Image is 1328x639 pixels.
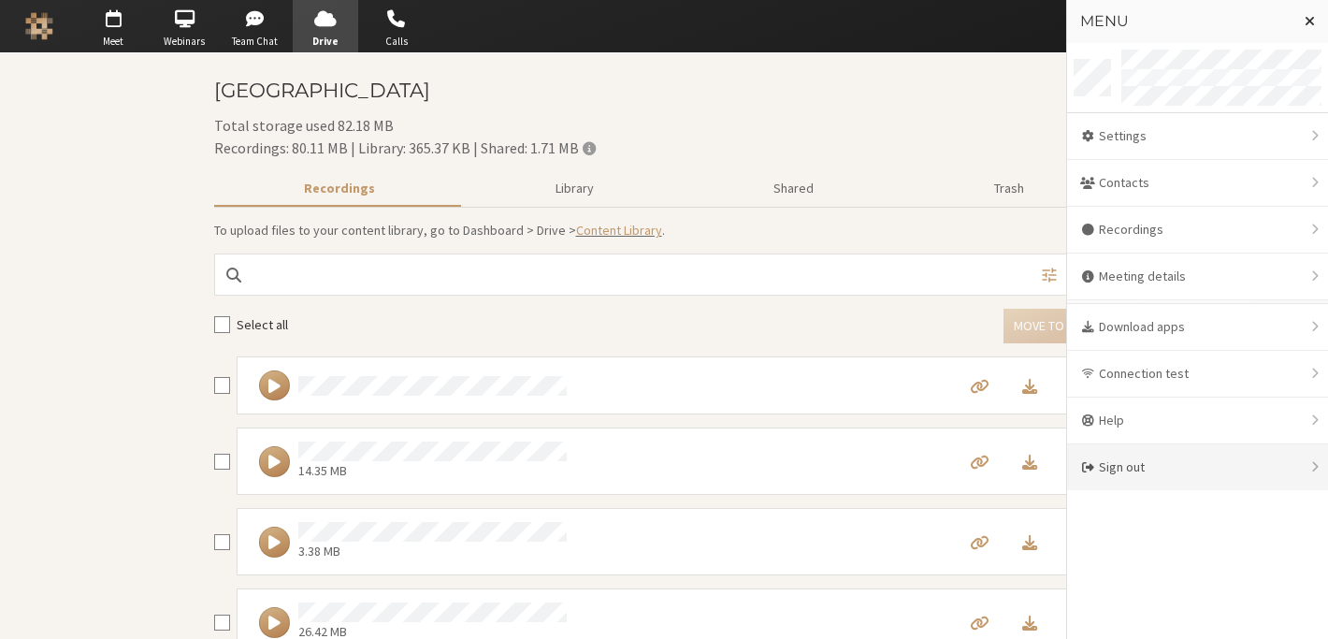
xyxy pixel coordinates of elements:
[237,315,288,335] label: Select all
[293,34,358,50] span: Drive
[576,222,662,239] a: Content Library
[80,34,146,50] span: Meet
[684,172,904,205] button: Shared during meetings
[214,137,1115,159] div: Recordings: 80.11 MB | Library: 365.37 KB | Shared: 1.71 MB
[1005,531,1054,553] a: Download file
[1067,113,1328,160] div: Settings
[1281,590,1314,626] iframe: Chat
[214,80,1115,101] h3: [GEOGRAPHIC_DATA]
[583,140,596,155] span: Totals displayed include files that have been moved to the trash.
[1067,351,1328,398] div: Connection test
[1067,304,1328,351] div: Download apps
[1005,612,1054,633] a: Download file
[214,172,466,205] button: Recorded meetings
[1003,309,1114,343] button: Move to trash
[465,172,684,205] button: Content library
[298,542,567,561] p: 3.38 MB
[1067,207,1328,254] div: Recordings
[298,461,567,481] p: 14.35 MB
[1080,13,1289,30] h3: Menu
[904,172,1115,205] button: Trash
[1067,160,1328,207] div: Contacts
[1054,610,1101,635] button: Move to trash
[214,114,1115,159] div: Total storage used 82.18 MB
[1067,254,1328,300] div: Meeting details
[214,221,1115,240] p: To upload files to your content library, go to Dashboard > Drive > .
[152,34,217,50] span: Webinars
[1054,373,1101,399] button: Move to trash
[25,12,53,40] img: Iotum
[223,34,288,50] span: Team Chat
[1067,444,1328,490] div: Sign out
[364,34,429,50] span: Calls
[1054,530,1101,555] button: Move to trash
[1005,451,1054,472] a: Download file
[1054,449,1101,474] button: Move to trash
[1005,375,1054,397] a: Download file
[1067,398,1328,444] div: Help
